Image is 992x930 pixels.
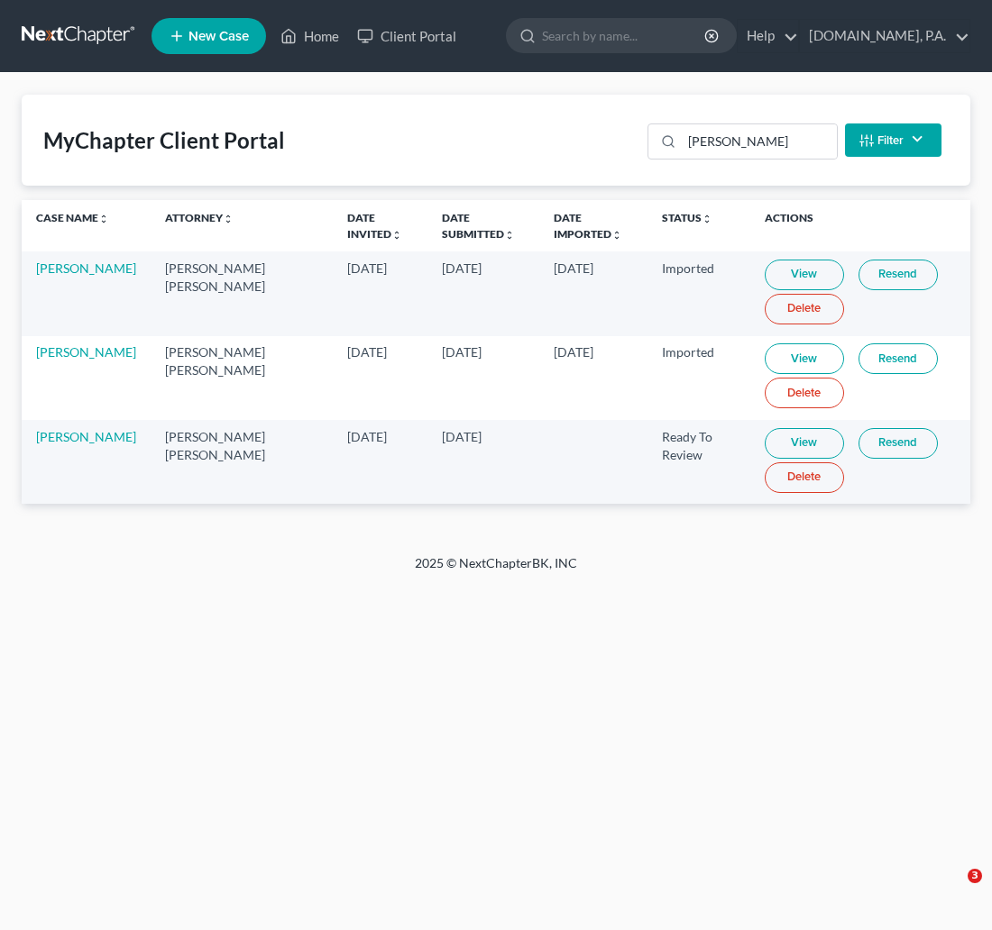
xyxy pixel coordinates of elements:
[648,251,750,335] td: Imported
[504,230,515,241] i: unfold_more
[43,126,285,155] div: MyChapter Client Portal
[98,214,109,224] i: unfold_more
[765,428,844,459] a: View
[63,554,929,587] div: 2025 © NextChapterBK, INC
[648,336,750,420] td: Imported
[648,420,750,504] td: Ready To Review
[271,20,348,52] a: Home
[36,260,136,276] a: [PERSON_NAME]
[36,429,136,444] a: [PERSON_NAME]
[738,20,798,52] a: Help
[702,214,712,224] i: unfold_more
[859,428,938,459] a: Resend
[151,251,333,335] td: [PERSON_NAME] [PERSON_NAME]
[442,211,515,240] a: Date Submittedunfold_more
[765,343,844,374] a: View
[750,200,970,251] th: Actions
[347,260,387,276] span: [DATE]
[151,336,333,420] td: [PERSON_NAME] [PERSON_NAME]
[36,211,109,224] a: Case Nameunfold_more
[765,462,844,493] a: Delete
[188,30,249,43] span: New Case
[347,429,387,444] span: [DATE]
[845,123,941,157] button: Filter
[151,420,333,504] td: [PERSON_NAME] [PERSON_NAME]
[765,294,844,324] a: Delete
[165,211,234,224] a: Attorneyunfold_more
[542,19,707,52] input: Search by name...
[662,211,712,224] a: Statusunfold_more
[348,20,465,52] a: Client Portal
[800,20,969,52] a: [DOMAIN_NAME], P.A.
[859,260,938,290] a: Resend
[611,230,622,241] i: unfold_more
[765,378,844,408] a: Delete
[347,344,387,360] span: [DATE]
[765,260,844,290] a: View
[442,344,482,360] span: [DATE]
[442,260,482,276] span: [DATE]
[859,343,938,374] a: Resend
[391,230,402,241] i: unfold_more
[442,429,482,444] span: [DATE]
[36,344,136,360] a: [PERSON_NAME]
[968,869,982,883] span: 3
[347,211,402,240] a: Date Invitedunfold_more
[554,260,593,276] span: [DATE]
[554,211,622,240] a: Date Importedunfold_more
[554,344,593,360] span: [DATE]
[223,214,234,224] i: unfold_more
[682,124,836,159] input: Search...
[931,869,974,912] iframe: Intercom live chat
